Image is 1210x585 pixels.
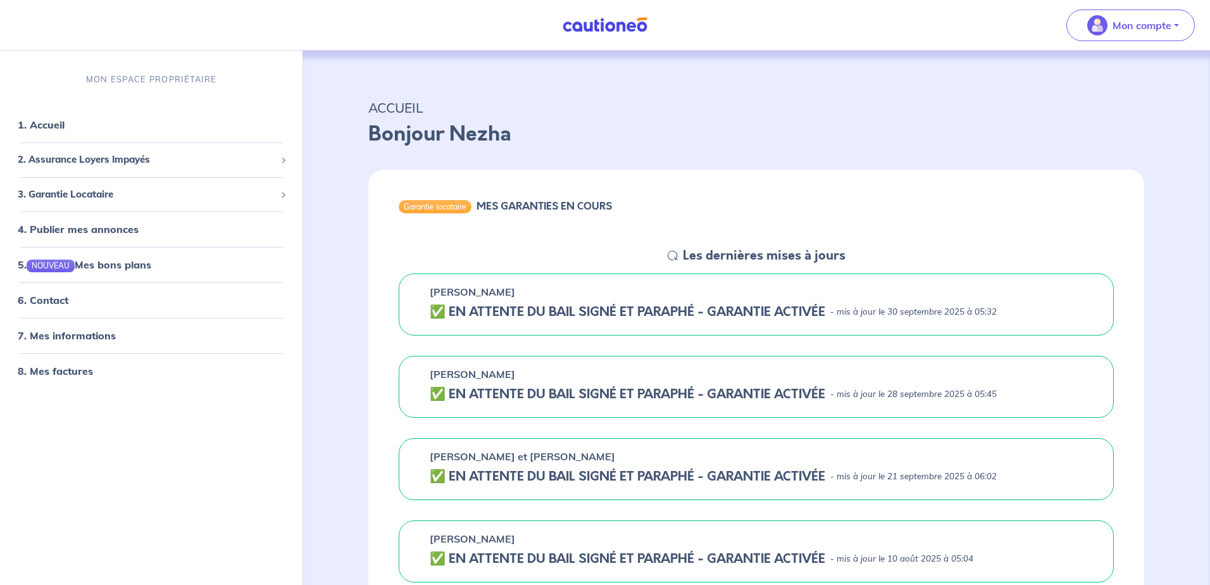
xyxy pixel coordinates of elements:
[430,305,1083,320] div: state: CONTRACT-SIGNED, Context: NOT-LESSOR,IS-GL-CAUTION-IN-LANDLORD
[18,223,139,236] a: 4. Publier mes annonces
[86,73,216,85] p: MON ESPACE PROPRIÉTAIRE
[430,469,1083,484] div: state: CONTRACT-SIGNED, Context: NOT-LESSOR,IS-GL-CAUTION-IN-LANDLORD
[5,148,297,173] div: 2. Assurance Loyers Impayés
[430,367,515,382] p: [PERSON_NAME]
[5,217,297,242] div: 4. Publier mes annonces
[430,469,825,484] h5: ✅️️️ EN ATTENTE DU BAIL SIGNÉ ET PARAPHÉ - GARANTIE ACTIVÉE
[430,449,615,464] p: [PERSON_NAME] et [PERSON_NAME]
[430,387,1083,402] div: state: CONTRACT-SIGNED, Context: NOT-LESSOR,IS-GL-CAUTION-IN-LANDLORD
[830,553,973,565] p: - mis à jour le 10 août 2025 à 05:04
[430,531,515,546] p: [PERSON_NAME]
[5,324,297,349] div: 7. Mes informations
[5,253,297,278] div: 5.NOUVEAUMes bons plans
[18,330,116,343] a: 7. Mes informations
[558,17,652,33] img: Cautioneo
[5,182,297,207] div: 3. Garantie Locataire
[5,359,297,384] div: 8. Mes factures
[1066,9,1195,41] button: illu_account_valid_menu.svgMon compte
[399,200,471,213] div: Garantie locataire
[368,96,1144,119] p: ACCUEIL
[430,551,1083,567] div: state: CONTRACT-SIGNED, Context: NOT-LESSOR,IS-GL-CAUTION-IN-LANDLORD
[18,294,68,307] a: 6. Contact
[830,306,997,318] p: - mis à jour le 30 septembre 2025 à 05:32
[430,284,515,299] p: [PERSON_NAME]
[18,119,65,132] a: 1. Accueil
[18,365,93,378] a: 8. Mes factures
[430,551,825,567] h5: ✅️️️ EN ATTENTE DU BAIL SIGNÉ ET PARAPHÉ - GARANTIE ACTIVÉE
[1087,15,1107,35] img: illu_account_valid_menu.svg
[368,119,1144,149] p: Bonjour Nezha
[5,288,297,313] div: 6. Contact
[18,187,275,202] span: 3. Garantie Locataire
[830,388,997,401] p: - mis à jour le 28 septembre 2025 à 05:45
[430,387,825,402] h5: ✅️️️ EN ATTENTE DU BAIL SIGNÉ ET PARAPHÉ - GARANTIE ACTIVÉE
[18,153,275,168] span: 2. Assurance Loyers Impayés
[5,113,297,138] div: 1. Accueil
[1113,18,1171,33] p: Mon compte
[830,470,997,483] p: - mis à jour le 21 septembre 2025 à 06:02
[683,248,845,263] h5: Les dernières mises à jours
[430,305,825,320] h5: ✅️️️ EN ATTENTE DU BAIL SIGNÉ ET PARAPHÉ - GARANTIE ACTIVÉE
[18,259,151,272] a: 5.NOUVEAUMes bons plans
[477,200,612,212] h6: MES GARANTIES EN COURS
